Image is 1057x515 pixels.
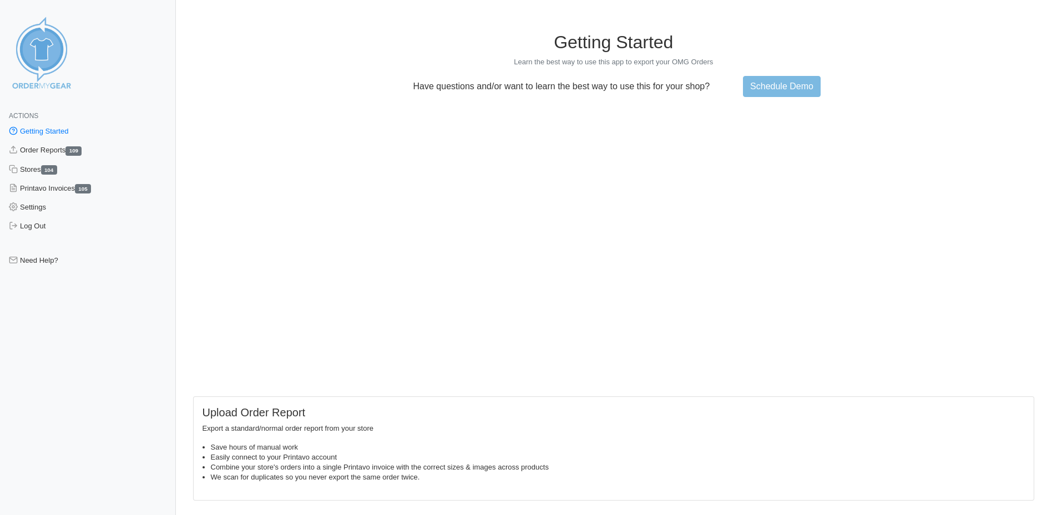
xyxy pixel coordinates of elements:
[9,112,38,120] span: Actions
[743,76,821,97] a: Schedule Demo
[211,462,1025,472] li: Combine your store's orders into a single Printavo invoice with the correct sizes & images across...
[75,184,91,193] span: 105
[65,146,82,156] span: 109
[41,165,57,175] span: 104
[203,424,1025,434] p: Export a standard/normal order report from your store
[193,57,1035,67] p: Learn the best way to use this app to export your OMG Orders
[211,472,1025,482] li: We scan for duplicates so you never export the same order twice.
[203,406,1025,419] h5: Upload Order Report
[211,442,1025,452] li: Save hours of manual work
[407,81,717,91] p: Have questions and/or want to learn the best way to use this for your shop?
[211,452,1025,462] li: Easily connect to your Printavo account
[193,32,1035,53] h1: Getting Started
